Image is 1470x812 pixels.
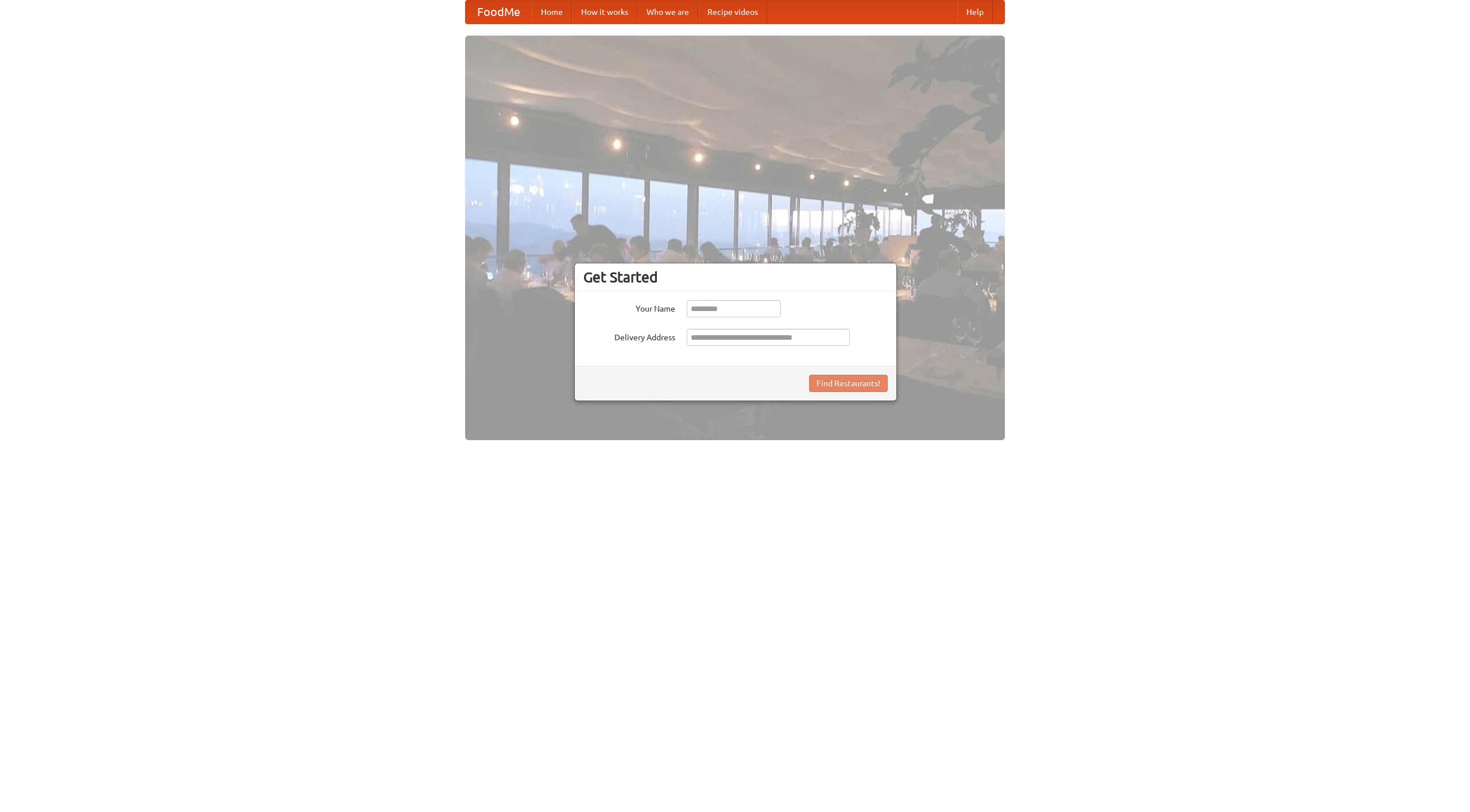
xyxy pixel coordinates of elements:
a: FoodMe [466,1,532,24]
button: Find Restaurants! [809,375,888,392]
h3: Get Started [583,269,888,286]
label: Your Name [583,300,675,314]
a: Who we are [637,1,698,24]
a: Help [957,1,993,24]
a: Recipe videos [698,1,767,24]
label: Delivery Address [583,329,675,343]
a: Home [532,1,572,24]
a: How it works [572,1,637,24]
